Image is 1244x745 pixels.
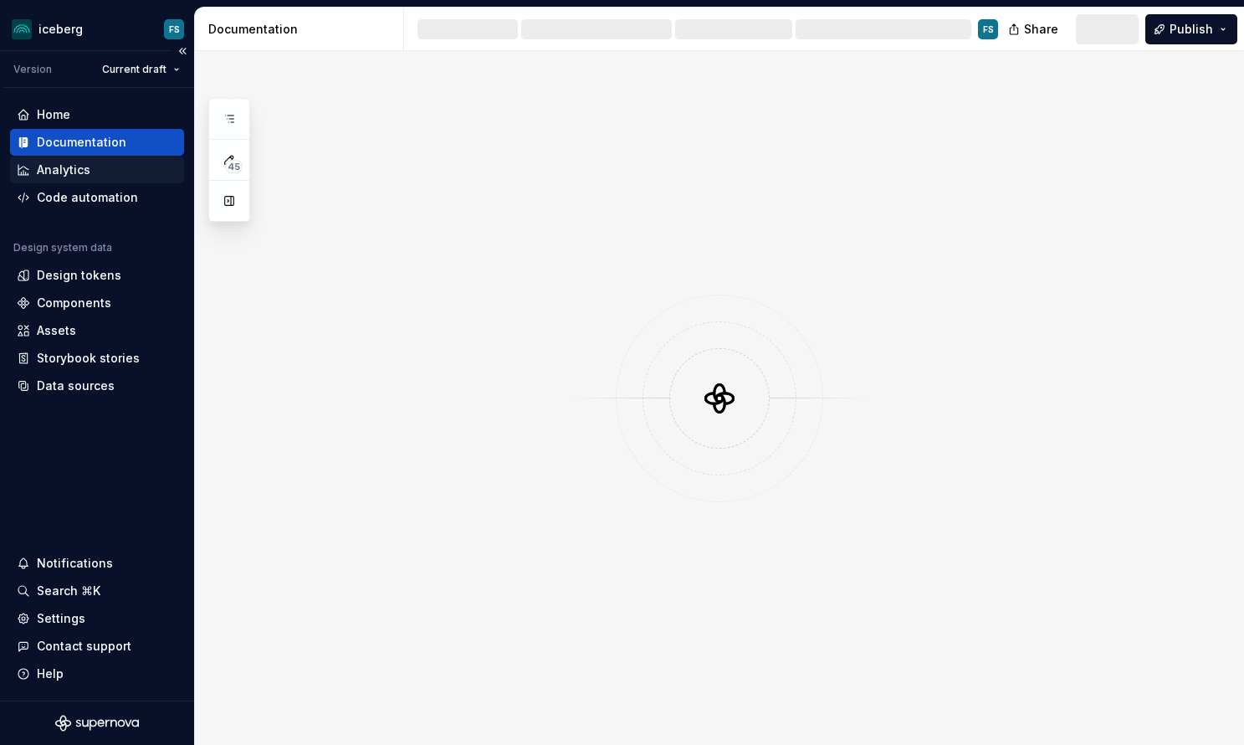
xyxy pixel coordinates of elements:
div: Design system data [13,241,112,254]
button: Search ⌘K [10,578,184,604]
a: Home [10,101,184,128]
button: Current draft [95,58,187,81]
button: Help [10,660,184,687]
div: Components [37,295,111,311]
button: Collapse sidebar [171,39,194,63]
div: Assets [37,322,76,339]
div: FS [169,23,180,36]
div: iceberg [38,21,83,38]
div: Search ⌘K [37,583,100,599]
div: Documentation [208,21,397,38]
span: Current draft [102,63,166,76]
a: Settings [10,605,184,632]
a: Code automation [10,184,184,211]
a: Storybook stories [10,345,184,372]
button: Publish [1145,14,1237,44]
div: Version [13,63,52,76]
a: Documentation [10,129,184,156]
span: Publish [1170,21,1213,38]
button: Share [1000,14,1069,44]
span: 45 [225,160,243,173]
div: Analytics [37,162,90,178]
button: Contact support [10,633,184,660]
img: 418c6d47-6da6-4103-8b13-b5999f8989a1.png [12,19,32,39]
div: Design tokens [37,267,121,284]
a: Assets [10,317,184,344]
div: Home [37,106,70,123]
button: Notifications [10,550,184,577]
a: Data sources [10,372,184,399]
div: Notifications [37,555,113,572]
span: Share [1024,21,1058,38]
div: Contact support [37,638,131,655]
div: Documentation [37,134,126,151]
svg: Supernova Logo [55,715,139,732]
div: Storybook stories [37,350,140,367]
a: Analytics [10,157,184,183]
div: FS [983,23,994,36]
button: icebergFS [3,11,191,47]
div: Settings [37,610,85,627]
div: Code automation [37,189,138,206]
div: Data sources [37,378,115,394]
a: Design tokens [10,262,184,289]
a: Components [10,290,184,316]
div: Help [37,665,64,682]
